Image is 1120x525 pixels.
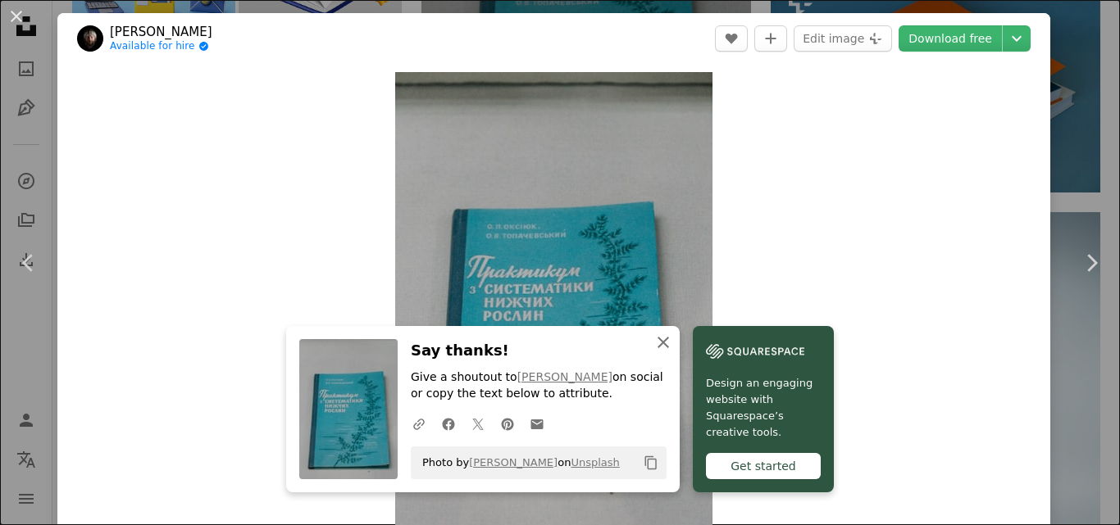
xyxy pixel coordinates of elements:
[706,339,804,364] img: file-1606177908946-d1eed1cbe4f5image
[517,370,612,383] a: [PERSON_NAME]
[1063,184,1120,342] a: Next
[571,456,619,468] a: Unsplash
[706,453,821,479] div: Get started
[411,339,667,363] h3: Say thanks!
[693,326,834,492] a: Design an engaging website with Squarespace’s creative tools.Get started
[493,407,522,440] a: Share on Pinterest
[110,24,212,40] a: [PERSON_NAME]
[469,456,558,468] a: [PERSON_NAME]
[434,407,463,440] a: Share on Facebook
[411,369,667,402] p: Give a shoutout to on social or copy the text below to attribute.
[1003,25,1031,52] button: Choose download size
[77,25,103,52] img: Go to Marjan Blan's profile
[715,25,748,52] button: Like
[110,40,212,53] a: Available for hire
[899,25,1002,52] a: Download free
[794,25,892,52] button: Edit image
[414,450,620,476] span: Photo by on
[463,407,493,440] a: Share on Twitter
[522,407,552,440] a: Share over email
[754,25,787,52] button: Add to Collection
[637,449,665,477] button: Copy to clipboard
[706,375,821,441] span: Design an engaging website with Squarespace’s creative tools.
